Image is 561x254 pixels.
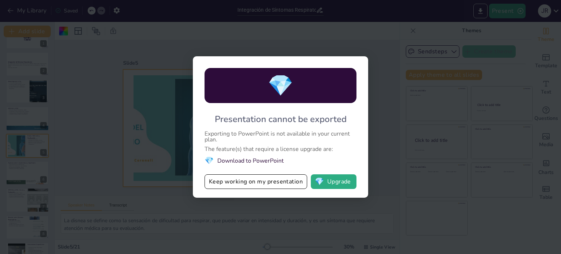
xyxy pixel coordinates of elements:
span: diamond [268,72,293,100]
div: Presentation cannot be exported [215,113,347,125]
button: Keep working on my presentation [205,174,307,189]
li: Download to PowerPoint [205,156,356,166]
div: Exporting to PowerPoint is not available in your current plan. [205,131,356,143]
div: The feature(s) that require a license upgrade are: [205,146,356,152]
span: diamond [205,156,214,166]
span: diamond [315,178,324,185]
button: diamondUpgrade [311,174,356,189]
